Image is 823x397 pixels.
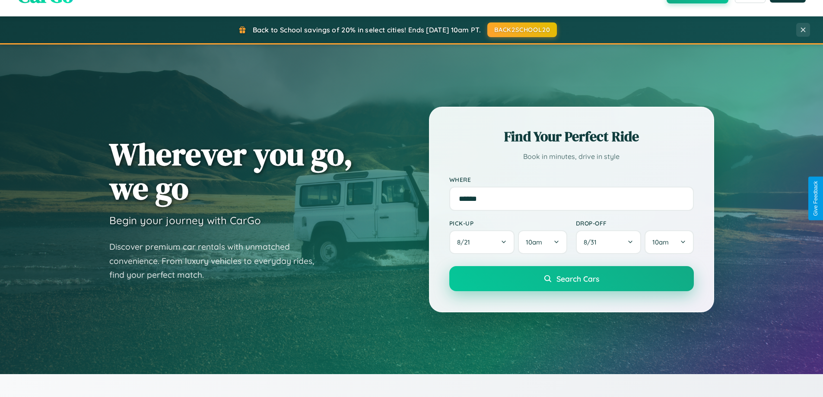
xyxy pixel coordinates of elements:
button: 10am [645,230,693,254]
label: Where [449,176,694,183]
button: Search Cars [449,266,694,291]
h2: Find Your Perfect Ride [449,127,694,146]
span: Back to School savings of 20% in select cities! Ends [DATE] 10am PT. [253,25,481,34]
span: Search Cars [556,274,599,283]
span: 10am [526,238,542,246]
button: 8/21 [449,230,515,254]
p: Book in minutes, drive in style [449,150,694,163]
label: Pick-up [449,219,567,227]
h1: Wherever you go, we go [109,137,353,205]
span: 8 / 21 [457,238,474,246]
button: 8/31 [576,230,642,254]
span: 10am [652,238,669,246]
span: 8 / 31 [584,238,601,246]
p: Discover premium car rentals with unmatched convenience. From luxury vehicles to everyday rides, ... [109,240,325,282]
label: Drop-off [576,219,694,227]
div: Give Feedback [813,181,819,216]
button: 10am [518,230,567,254]
button: BACK2SCHOOL20 [487,22,557,37]
h3: Begin your journey with CarGo [109,214,261,227]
